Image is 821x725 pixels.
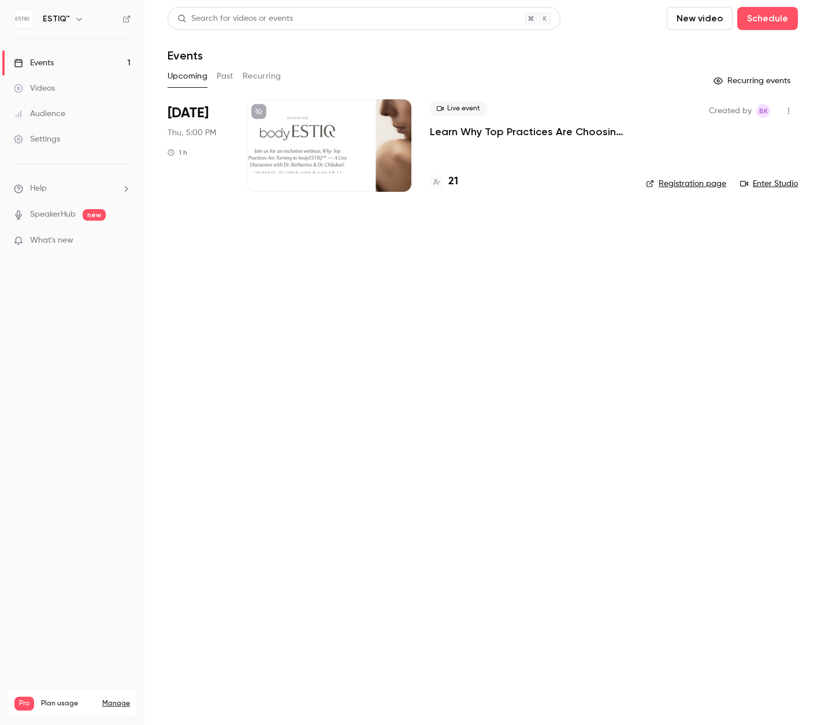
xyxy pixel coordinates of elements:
[14,83,55,94] div: Videos
[709,104,752,118] span: Created by
[646,178,726,189] a: Registration page
[41,699,95,708] span: Plan usage
[102,699,130,708] a: Manage
[168,99,228,192] div: Oct 23 Thu, 6:00 PM (America/Chicago)
[168,127,216,139] span: Thu, 5:00 PM
[168,104,209,122] span: [DATE]
[168,49,203,62] h1: Events
[430,102,487,116] span: Live event
[168,67,207,85] button: Upcoming
[14,183,131,195] li: help-dropdown-opener
[737,7,798,30] button: Schedule
[759,104,768,118] span: BK
[430,125,627,139] a: Learn Why Top Practices Are Choosing bodyESTIQ™ — A Live Discussion with [PERSON_NAME] & [PERSON_...
[667,7,733,30] button: New video
[117,236,131,246] iframe: Noticeable Trigger
[83,209,106,221] span: new
[448,174,458,189] h4: 21
[30,183,47,195] span: Help
[14,10,33,28] img: ESTIQ™
[740,178,798,189] a: Enter Studio
[14,108,65,120] div: Audience
[168,148,187,157] div: 1 h
[30,235,73,247] span: What's new
[14,133,60,145] div: Settings
[177,13,293,25] div: Search for videos or events
[756,104,770,118] span: Brian Kirk
[30,209,76,221] a: SpeakerHub
[430,174,458,189] a: 21
[43,13,70,25] h6: ESTIQ™
[708,72,798,90] button: Recurring events
[14,57,54,69] div: Events
[217,67,233,85] button: Past
[14,697,34,711] span: Pro
[243,67,281,85] button: Recurring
